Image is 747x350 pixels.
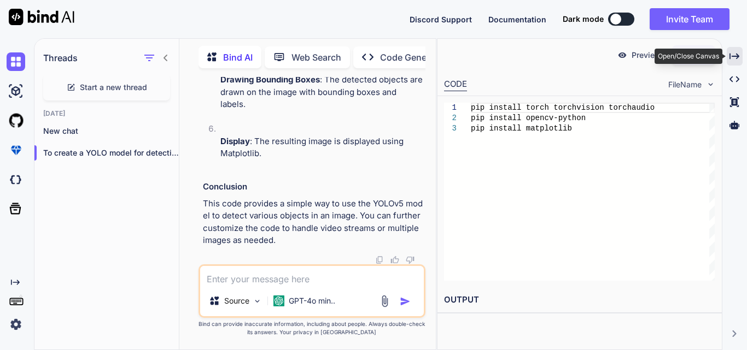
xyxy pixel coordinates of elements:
p: Bind AI [223,51,253,64]
img: preview [617,50,627,60]
p: New chat [43,126,179,137]
img: copy [375,256,384,264]
img: icon [400,296,411,307]
span: Discord Support [410,15,472,24]
p: Source [224,295,249,306]
p: : The resulting image is displayed using Matplotlib. [220,135,423,160]
img: like [390,256,399,264]
img: chat [7,52,25,71]
h2: OUTPUT [437,287,722,313]
img: ai-studio [7,82,25,100]
div: 2 [444,113,457,123]
span: Documentation [488,15,546,24]
img: premium [7,141,25,159]
img: darkCloudIdeIcon [7,170,25,189]
div: 3 [444,123,457,134]
span: Dark mode [563,14,604,25]
span: FileName [668,79,702,90]
img: GPT-4o mini [273,295,284,306]
span: pip install opencv-python [471,114,586,122]
button: Documentation [488,14,546,25]
img: Pick Models [253,296,262,306]
strong: Display [220,136,250,146]
span: pip install matplotlib [471,124,572,133]
img: settings [7,315,25,334]
p: Code Generator [380,51,446,64]
h2: [DATE] [34,109,179,118]
span: Start a new thread [80,82,147,93]
img: chevron down [706,80,715,89]
div: Open/Close Canvas [655,49,722,64]
h1: Threads [43,51,78,64]
img: Bind AI [9,9,74,25]
p: GPT-4o min.. [289,295,335,306]
div: 1 [444,103,457,113]
p: Preview [632,50,661,61]
button: Invite Team [650,8,730,30]
div: CODE [444,78,467,91]
img: githubLight [7,111,25,130]
img: dislike [406,256,415,264]
p: To create a YOLO model for detecting obj... [43,147,179,158]
p: Bind can provide inaccurate information, including about people. Always double-check its answers.... [199,320,425,336]
p: : The detected objects are drawn on the image with bounding boxes and labels. [220,74,423,111]
span: pip install torch torchvision torchaudio [471,103,655,112]
strong: Drawing Bounding Boxes [220,74,320,85]
button: Discord Support [410,14,472,25]
p: This code provides a simple way to use the YOLOv5 model to detect various objects in an image. Yo... [203,198,423,247]
h3: Conclusion [203,181,423,193]
img: attachment [378,295,391,307]
p: Web Search [291,51,341,64]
